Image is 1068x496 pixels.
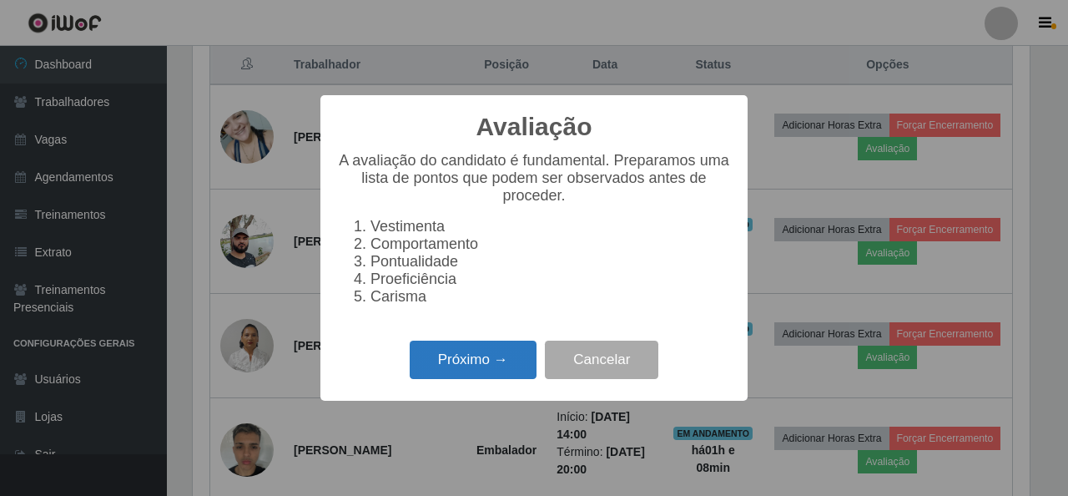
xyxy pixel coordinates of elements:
[337,152,731,205] p: A avaliação do candidato é fundamental. Preparamos uma lista de pontos que podem ser observados a...
[370,288,731,306] li: Carisma
[410,341,537,380] button: Próximo →
[476,112,592,142] h2: Avaliação
[370,218,731,235] li: Vestimenta
[370,271,731,288] li: Proeficiência
[545,341,658,380] button: Cancelar
[370,235,731,253] li: Comportamento
[370,253,731,271] li: Pontualidade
